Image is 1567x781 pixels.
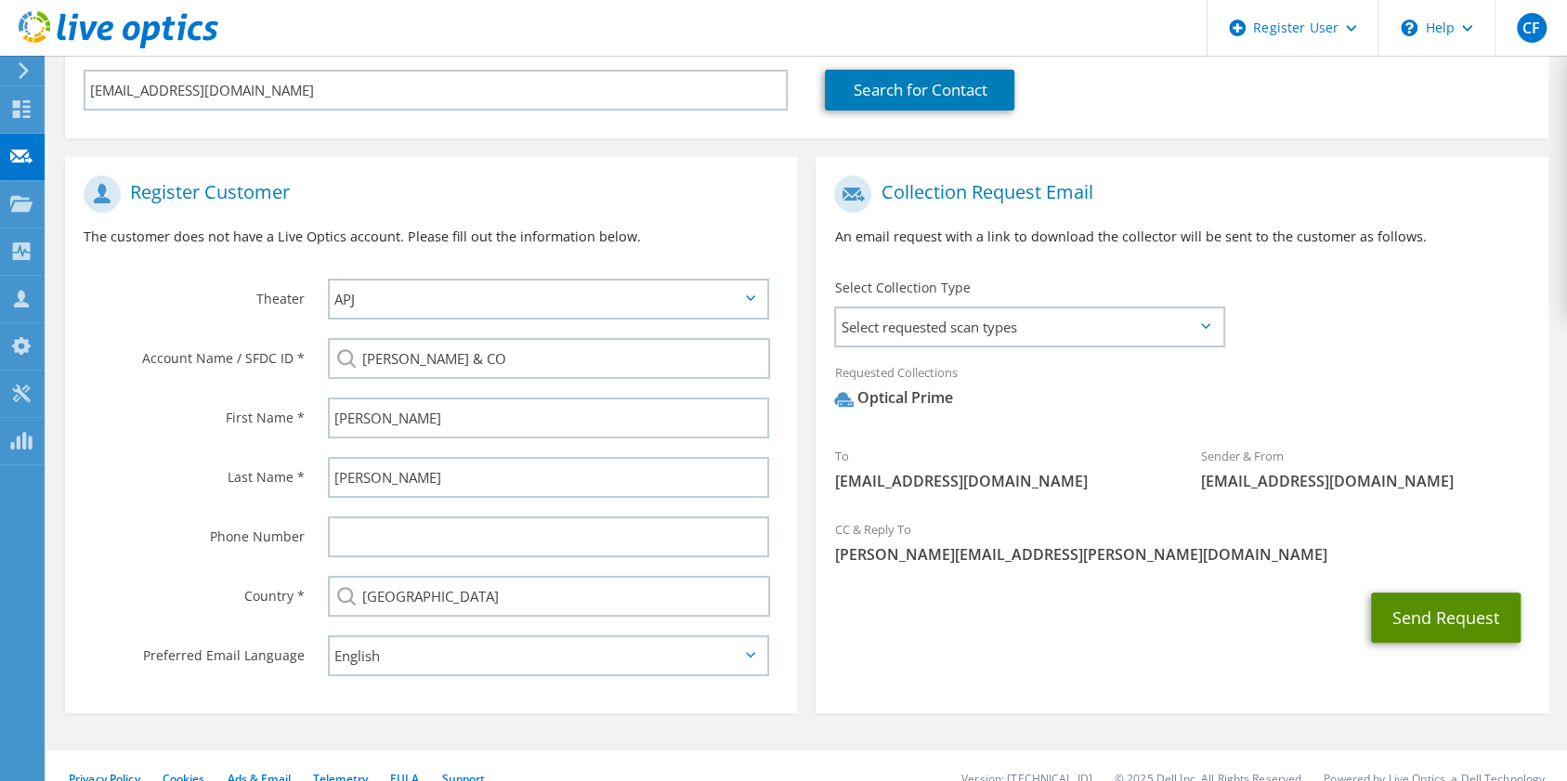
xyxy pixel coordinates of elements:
label: Preferred Email Language [84,635,305,665]
span: [EMAIL_ADDRESS][DOMAIN_NAME] [834,471,1163,491]
label: First Name * [84,397,305,427]
div: To [816,436,1182,501]
div: CC & Reply To [816,510,1547,574]
button: Send Request [1371,592,1521,643]
span: [PERSON_NAME][EMAIL_ADDRESS][PERSON_NAME][DOMAIN_NAME] [834,544,1529,565]
a: Search for Contact [825,70,1014,111]
span: Select requested scan types [836,308,1222,345]
h1: Collection Request Email [834,176,1520,213]
svg: \n [1401,20,1417,36]
p: An email request with a link to download the collector will be sent to the customer as follows. [834,227,1529,247]
label: Country * [84,576,305,605]
label: Select Collection Type [834,279,970,297]
span: CF [1517,13,1547,43]
div: Sender & From [1182,436,1548,501]
label: Account Name / SFDC ID * [84,338,305,368]
h1: Register Customer [84,176,769,213]
div: Optical Prime [834,387,952,409]
label: Phone Number [84,516,305,546]
label: Theater [84,279,305,308]
div: Requested Collections [816,353,1547,427]
span: [EMAIL_ADDRESS][DOMAIN_NAME] [1201,471,1530,491]
p: The customer does not have a Live Optics account. Please fill out the information below. [84,227,778,247]
label: Last Name * [84,457,305,487]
